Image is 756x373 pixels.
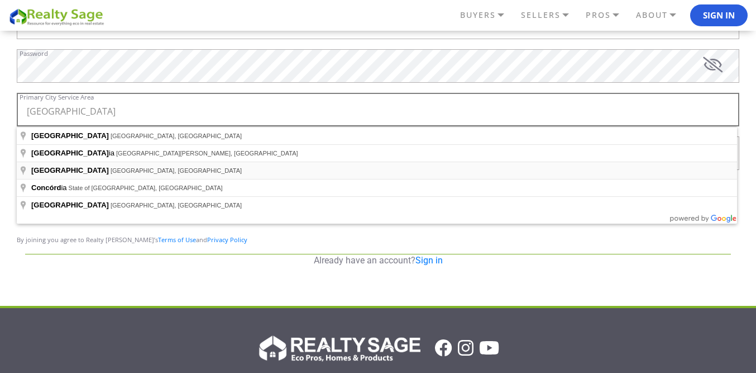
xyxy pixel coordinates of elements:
span: ia [31,149,116,157]
span: [GEOGRAPHIC_DATA] [31,166,109,174]
span: [GEOGRAPHIC_DATA] [31,149,109,157]
a: Privacy Policy [207,235,247,244]
span: By joining you agree to Realty [PERSON_NAME]’s and [17,235,247,244]
p: Already have an account? [25,254,731,267]
img: Realty Sage Logo [257,332,420,363]
span: [GEOGRAPHIC_DATA] [31,131,109,140]
img: REALTY SAGE [8,7,109,26]
a: PROS [583,6,633,25]
span: [GEOGRAPHIC_DATA], [GEOGRAPHIC_DATA] [111,202,242,209]
span: [GEOGRAPHIC_DATA] [31,201,109,209]
a: SELLERS [518,6,583,25]
span: Concórd [31,183,61,192]
a: BUYERS [457,6,518,25]
label: Primary City Service Area [20,94,94,100]
span: [GEOGRAPHIC_DATA][PERSON_NAME], [GEOGRAPHIC_DATA] [116,150,298,157]
span: [GEOGRAPHIC_DATA], [GEOGRAPHIC_DATA] [111,133,242,139]
a: ABOUT [633,6,690,25]
a: Sign in [415,255,443,266]
span: State of [GEOGRAPHIC_DATA], [GEOGRAPHIC_DATA] [69,185,223,191]
button: Sign In [690,4,748,27]
span: ia [31,183,69,192]
label: Password [20,50,48,56]
span: [GEOGRAPHIC_DATA], [GEOGRAPHIC_DATA] [111,167,242,174]
a: Terms of Use [158,235,196,244]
